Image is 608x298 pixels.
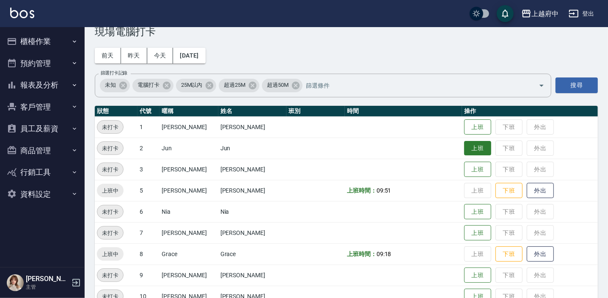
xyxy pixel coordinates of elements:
[218,243,286,265] td: Grace
[160,201,218,222] td: Nia
[556,77,598,93] button: 搜尋
[527,183,554,199] button: 外出
[464,162,491,177] button: 上班
[345,106,462,117] th: 時間
[218,159,286,180] td: [PERSON_NAME]
[262,81,294,89] span: 超過50M
[218,265,286,286] td: [PERSON_NAME]
[138,159,160,180] td: 3
[565,6,598,22] button: 登出
[219,79,259,92] div: 超過25M
[138,222,160,243] td: 7
[3,52,81,74] button: 預約管理
[160,116,218,138] td: [PERSON_NAME]
[377,187,391,194] span: 09:51
[218,116,286,138] td: [PERSON_NAME]
[160,265,218,286] td: [PERSON_NAME]
[3,30,81,52] button: 櫃檯作業
[121,48,147,63] button: 昨天
[3,74,81,96] button: 報表及分析
[160,138,218,159] td: Jun
[518,5,562,22] button: 上越府中
[95,26,598,38] h3: 現場電腦打卡
[138,106,160,117] th: 代號
[97,186,124,195] span: 上班中
[464,119,491,135] button: 上班
[100,81,121,89] span: 未知
[138,265,160,286] td: 9
[160,243,218,265] td: Grace
[218,222,286,243] td: [PERSON_NAME]
[160,180,218,201] td: [PERSON_NAME]
[95,48,121,63] button: 前天
[377,251,391,257] span: 09:18
[160,106,218,117] th: 暱稱
[464,225,491,241] button: 上班
[97,250,124,259] span: 上班中
[147,48,173,63] button: 今天
[464,268,491,283] button: 上班
[286,106,345,117] th: 班別
[218,180,286,201] td: [PERSON_NAME]
[218,138,286,159] td: Jun
[132,79,173,92] div: 電腦打卡
[26,275,69,283] h5: [PERSON_NAME]
[495,246,523,262] button: 下班
[527,246,554,262] button: 外出
[497,5,514,22] button: save
[97,123,123,132] span: 未打卡
[495,183,523,199] button: 下班
[347,251,377,257] b: 上班時間：
[138,243,160,265] td: 8
[218,201,286,222] td: Nia
[535,79,548,92] button: Open
[3,140,81,162] button: 商品管理
[26,283,69,291] p: 主管
[100,79,130,92] div: 未知
[132,81,165,89] span: 電腦打卡
[347,187,377,194] b: 上班時間：
[218,106,286,117] th: 姓名
[7,274,24,291] img: Person
[3,161,81,183] button: 行銷工具
[462,106,598,117] th: 操作
[138,180,160,201] td: 5
[138,116,160,138] td: 1
[464,141,491,156] button: 上班
[97,165,123,174] span: 未打卡
[95,106,138,117] th: 狀態
[176,81,208,89] span: 25M以內
[138,138,160,159] td: 2
[160,159,218,180] td: [PERSON_NAME]
[97,144,123,153] span: 未打卡
[10,8,34,18] img: Logo
[3,183,81,205] button: 資料設定
[3,96,81,118] button: 客戶管理
[262,79,303,92] div: 超過50M
[160,222,218,243] td: [PERSON_NAME]
[219,81,250,89] span: 超過25M
[531,8,558,19] div: 上越府中
[3,118,81,140] button: 員工及薪資
[173,48,205,63] button: [DATE]
[176,79,217,92] div: 25M以內
[97,229,123,237] span: 未打卡
[101,70,127,76] label: 篩選打卡記錄
[138,201,160,222] td: 6
[304,78,524,93] input: 篩選條件
[97,207,123,216] span: 未打卡
[464,204,491,220] button: 上班
[97,271,123,280] span: 未打卡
